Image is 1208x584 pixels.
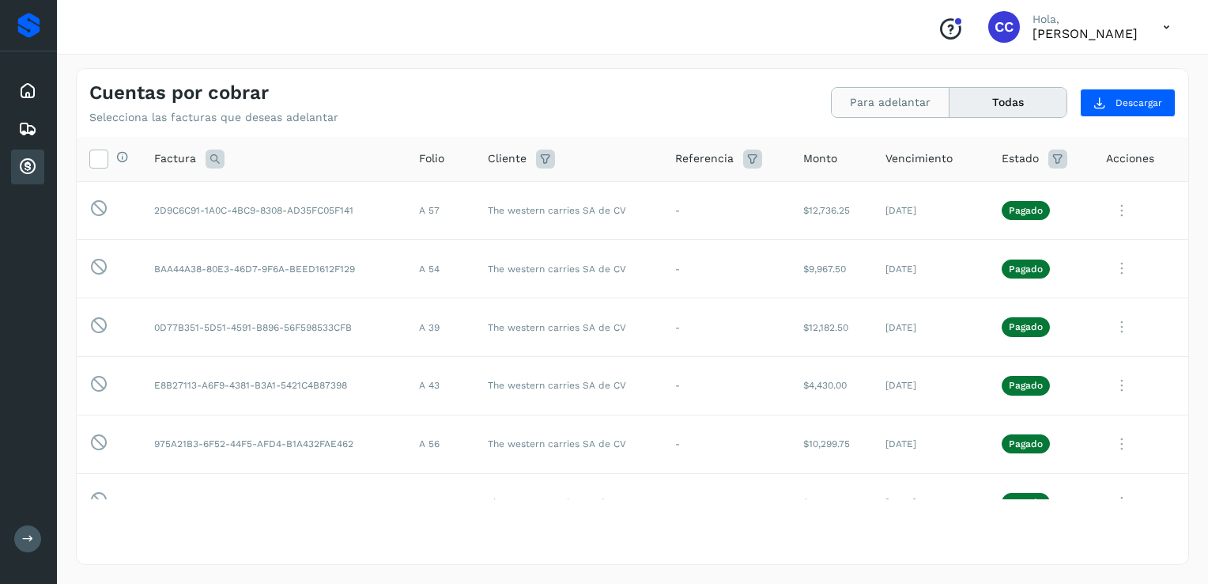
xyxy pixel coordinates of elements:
td: [DATE] [873,181,989,240]
div: Embarques [11,112,44,146]
td: 0D77B351-5D51-4591-B896-56F598533CFB [142,298,406,357]
td: A 39 [406,298,475,357]
td: 2D9C6C91-1A0C-4BC9-8308-AD35FC05F141 [142,181,406,240]
span: Cliente [488,150,527,167]
td: BAA44A38-80E3-46D7-9F6A-BEED1612F129 [142,240,406,298]
td: The western carries SA de CV [475,356,663,415]
td: [DATE] [873,240,989,298]
td: - [663,415,791,473]
td: - [663,240,791,298]
td: $12,736.25 [791,473,873,532]
p: Pagado [1009,438,1043,449]
td: The western carries SA de CV [475,298,663,357]
button: Para adelantar [832,88,949,117]
td: The western carries SA de CV [475,240,663,298]
td: 77F375DB-BF8F-4B57-ADF9-71054C1290FB [142,473,406,532]
td: $4,430.00 [791,356,873,415]
td: $12,736.25 [791,181,873,240]
p: Hola, [1032,13,1138,26]
td: [DATE] [873,298,989,357]
div: Inicio [11,74,44,108]
span: Vencimiento [885,150,953,167]
td: [DATE] [873,356,989,415]
p: Pagado [1009,497,1043,508]
td: - [663,356,791,415]
h4: Cuentas por cobrar [89,82,269,104]
p: Pagado [1009,264,1043,275]
td: The western carries SA de CV [475,415,663,473]
td: A 56 [406,415,475,473]
td: E8B27113-A6F9-4381-B3A1-5421C4B87398 [142,356,406,415]
td: The western carries SA de CV [475,473,663,532]
span: Monto [803,150,837,167]
td: 975A21B3-6F52-44F5-AFD4-B1A432FAE462 [142,415,406,473]
p: Pagado [1009,205,1043,216]
td: $9,967.50 [791,240,873,298]
p: Selecciona las facturas que deseas adelantar [89,111,338,124]
td: The western carries SA de CV [475,181,663,240]
button: Todas [949,88,1066,117]
span: Folio [419,150,444,167]
button: Descargar [1080,89,1176,117]
div: Cuentas por cobrar [11,150,44,184]
td: A 57 [406,181,475,240]
td: A 55 [406,473,475,532]
td: [DATE] [873,415,989,473]
td: A 54 [406,240,475,298]
td: $10,299.75 [791,415,873,473]
td: A 43 [406,356,475,415]
td: - [663,473,791,532]
td: $12,182.50 [791,298,873,357]
span: Referencia [675,150,734,167]
td: [DATE] [873,473,989,532]
p: Pagado [1009,321,1043,332]
p: Pagado [1009,380,1043,391]
td: - [663,298,791,357]
p: Carlos Cardiel Castro [1032,26,1138,41]
span: Acciones [1106,150,1154,167]
span: Estado [1002,150,1039,167]
span: Descargar [1116,96,1162,110]
span: Factura [154,150,196,167]
td: - [663,181,791,240]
